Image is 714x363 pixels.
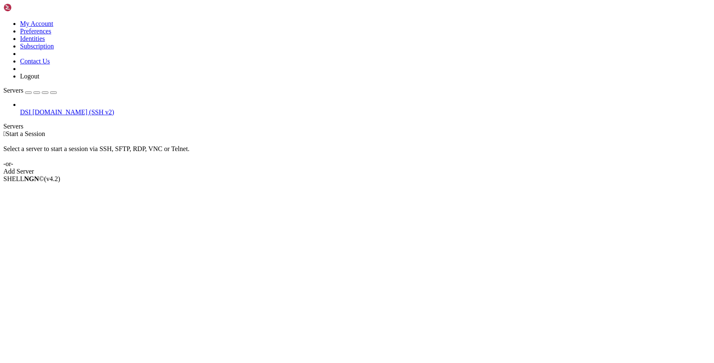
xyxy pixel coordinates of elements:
a: Preferences [20,28,51,35]
div: Select a server to start a session via SSH, SFTP, RDP, VNC or Telnet. -or- [3,138,711,168]
a: My Account [20,20,53,27]
b: NGN [24,175,39,182]
span: Servers [3,87,23,94]
a: Subscription [20,43,54,50]
span: 4.2.0 [44,175,61,182]
img: Shellngn [3,3,51,12]
span: [DOMAIN_NAME] (SSH v2) [33,108,114,116]
li: DSI [DOMAIN_NAME] (SSH v2) [20,101,711,116]
div: Servers [3,123,711,130]
span: Start a Session [6,130,45,137]
a: DSI [DOMAIN_NAME] (SSH v2) [20,108,711,116]
span:  [3,130,6,137]
a: Identities [20,35,45,42]
span: DSI [20,108,31,116]
a: Contact Us [20,58,50,65]
div: Add Server [3,168,711,175]
span: SHELL © [3,175,60,182]
a: Logout [20,73,39,80]
a: Servers [3,87,57,94]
